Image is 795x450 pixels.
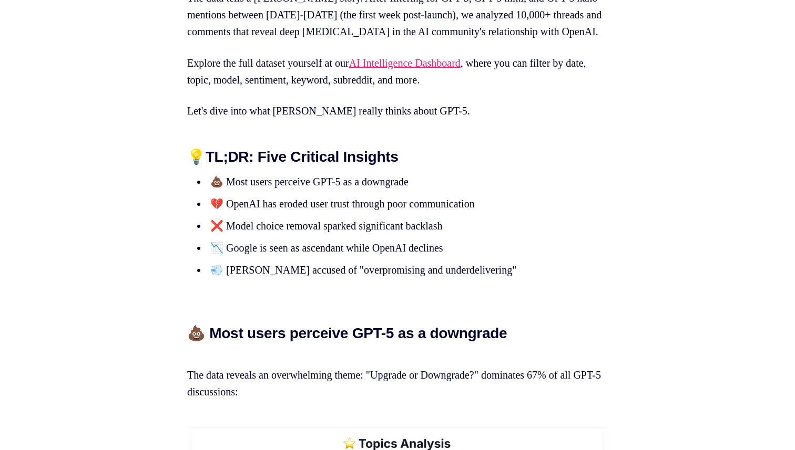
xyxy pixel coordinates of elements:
[207,173,592,190] li: 💩 Most users perceive GPT-5 as a downgrade
[187,149,206,165] strong: 💡
[207,195,592,212] li: 💔 OpenAI has eroded user trust through poor communication
[207,261,592,278] li: 💨 [PERSON_NAME] accused of "overpromising and underdelivering"
[349,57,461,69] a: AI Intelligence Dashboard
[187,308,608,341] h2: 💩 Most users perceive GPT-5 as a downgrade
[187,350,608,400] p: The data reveals an overwhelming theme: "Upgrade or Downgrade?" dominates 67% of all GPT-5 discus...
[187,149,608,165] h2: TL;DR: Five Critical Insights
[207,217,592,234] li: ❌ Model choice removal sparked significant backlash
[187,55,608,88] p: Explore the full dataset yourself at our , where you can filter by date, topic, model, sentiment,...
[207,239,592,256] li: 📉 Google is seen as ascendant while OpenAI declines
[187,102,608,119] p: Let's dive into what [PERSON_NAME] really thinks about GPT-5.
